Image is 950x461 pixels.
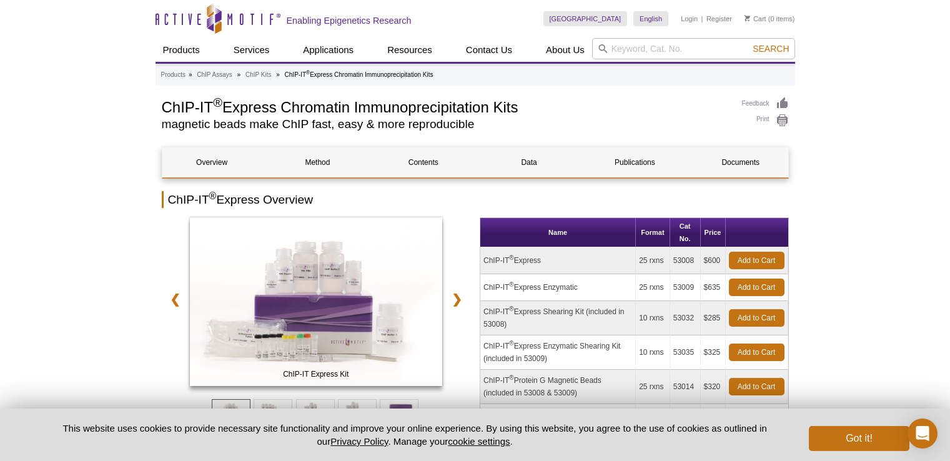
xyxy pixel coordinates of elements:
[162,191,789,208] h2: ChIP-IT Express Overview
[745,15,750,21] img: Your Cart
[729,279,784,296] a: Add to Cart
[701,370,726,404] td: $320
[479,147,578,177] a: Data
[701,335,726,370] td: $325
[295,38,361,62] a: Applications
[636,335,670,370] td: 10 rxns
[701,274,726,301] td: $635
[245,69,272,81] a: ChIP Kits
[742,114,789,127] a: Print
[636,301,670,335] td: 10 rxns
[276,71,280,78] li: »
[809,426,909,451] button: Got it!
[538,38,592,62] a: About Us
[287,15,412,26] h2: Enabling Epigenetics Research
[161,69,186,81] a: Products
[156,38,207,62] a: Products
[706,14,732,23] a: Register
[701,11,703,26] li: |
[374,147,473,177] a: Contents
[268,147,367,177] a: Method
[480,335,636,370] td: ChIP-IT Express Enzymatic Shearing Kit (included in 53009)
[745,11,795,26] li: (0 items)
[749,43,793,54] button: Search
[633,11,668,26] a: English
[670,274,701,301] td: 53009
[701,404,726,439] td: $95
[670,247,701,274] td: 53008
[691,147,790,177] a: Documents
[162,147,262,177] a: Overview
[509,340,513,347] sup: ®
[742,97,789,111] a: Feedback
[701,247,726,274] td: $600
[197,69,232,81] a: ChIP Assays
[670,404,701,439] td: 53036
[480,404,636,439] td: Siliconized Tubes, 1.7 ml
[190,217,443,386] img: ChIP-IT Express Kit
[636,218,670,247] th: Format
[380,38,440,62] a: Resources
[670,301,701,335] td: 53032
[670,370,701,404] td: 53014
[162,97,730,116] h1: ChIP-IT Express Chromatin Immunoprecipitation Kits
[729,309,784,327] a: Add to Cart
[509,374,513,381] sup: ®
[306,69,310,76] sup: ®
[480,301,636,335] td: ChIP-IT Express Shearing Kit (included in 53008)
[237,71,241,78] li: »
[636,274,670,301] td: 25 rxns
[330,436,388,447] a: Privacy Policy
[585,147,685,177] a: Publications
[509,281,513,288] sup: ®
[636,404,670,439] td: 25 tubes
[729,378,784,395] a: Add to Cart
[509,254,513,261] sup: ®
[753,44,789,54] span: Search
[636,370,670,404] td: 25 rxns
[189,71,192,78] li: »
[190,217,443,390] a: ChIP-IT Express Kit
[729,344,784,361] a: Add to Cart
[162,285,189,314] a: ❮
[745,14,766,23] a: Cart
[226,38,277,62] a: Services
[162,119,730,130] h2: magnetic beads make ChIP fast, easy & more reproducible
[670,335,701,370] td: 53035
[209,191,217,201] sup: ®
[192,368,440,380] span: ChIP-IT Express Kit
[213,96,222,109] sup: ®
[41,422,789,448] p: This website uses cookies to provide necessary site functionality and improve your online experie...
[908,419,938,449] div: Open Intercom Messenger
[670,218,701,247] th: Cat No.
[480,218,636,247] th: Name
[701,301,726,335] td: $285
[543,11,628,26] a: [GEOGRAPHIC_DATA]
[509,305,513,312] sup: ®
[443,285,470,314] a: ❯
[480,370,636,404] td: ChIP-IT Protein G Magnetic Beads (included in 53008 & 53009)
[701,218,726,247] th: Price
[592,38,795,59] input: Keyword, Cat. No.
[480,247,636,274] td: ChIP-IT Express
[729,252,784,269] a: Add to Cart
[480,274,636,301] td: ChIP-IT Express Enzymatic
[458,38,520,62] a: Contact Us
[681,14,698,23] a: Login
[285,71,433,78] li: ChIP-IT Express Chromatin Immunoprecipitation Kits
[448,436,510,447] button: cookie settings
[636,247,670,274] td: 25 rxns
